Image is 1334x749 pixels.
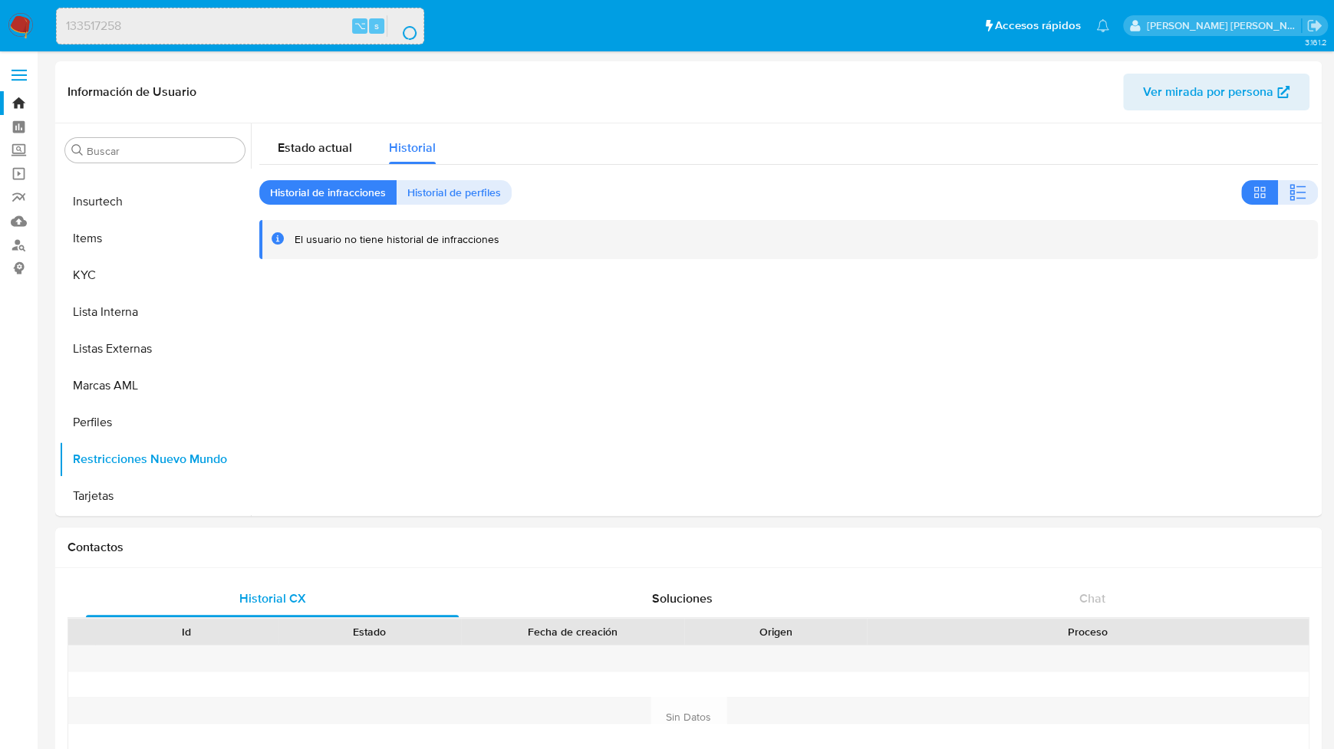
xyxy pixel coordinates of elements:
[71,144,84,156] button: Buscar
[1123,74,1309,110] button: Ver mirada por persona
[288,624,450,639] div: Estado
[1306,18,1322,34] a: Salir
[1079,590,1105,607] span: Chat
[995,18,1081,34] span: Accesos rápidos
[59,257,251,294] button: KYC
[59,183,251,220] button: Insurtech
[472,624,674,639] div: Fecha de creación
[354,18,366,33] span: ⌥
[59,404,251,441] button: Perfiles
[374,18,379,33] span: s
[1096,19,1109,32] a: Notificaciones
[59,478,251,514] button: Tarjetas
[652,590,713,607] span: Soluciones
[1143,74,1273,110] span: Ver mirada por persona
[68,540,1309,555] h1: Contactos
[387,15,418,37] button: search-icon
[59,330,251,367] button: Listas Externas
[59,294,251,330] button: Lista Interna
[1147,18,1302,33] p: rene.vale@mercadolibre.com
[59,441,251,478] button: Restricciones Nuevo Mundo
[57,16,423,36] input: Buscar usuario o caso...
[878,624,1298,639] div: Proceso
[239,590,306,607] span: Historial CX
[695,624,856,639] div: Origen
[68,84,196,100] h1: Información de Usuario
[106,624,267,639] div: Id
[59,220,251,257] button: Items
[59,367,251,404] button: Marcas AML
[87,144,239,158] input: Buscar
